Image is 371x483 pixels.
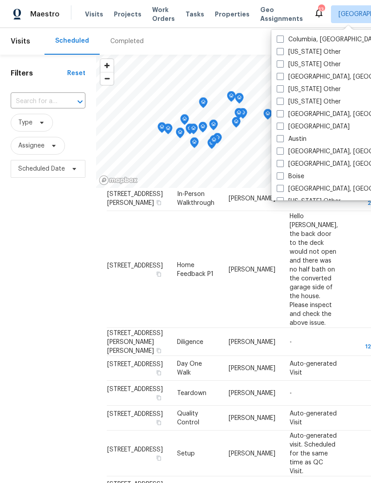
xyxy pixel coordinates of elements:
span: Day One Walk [177,361,202,376]
span: [PERSON_NAME] [229,415,275,421]
span: [STREET_ADDRESS] [107,361,163,367]
div: Map marker [232,117,241,131]
span: Scheduled Date [18,164,65,173]
label: Boise [277,172,304,181]
span: [STREET_ADDRESS] [107,262,163,268]
div: Map marker [164,124,173,137]
div: Map marker [157,122,166,136]
input: Search for an address... [11,95,60,108]
span: Home Feedback P1 [177,262,214,277]
button: Zoom out [101,72,113,85]
button: Copy Address [155,270,163,278]
canvas: Map [96,55,334,188]
div: Map marker [227,91,236,105]
span: Projects [114,10,141,19]
span: [STREET_ADDRESS] [107,386,163,392]
button: Copy Address [155,369,163,377]
div: Map marker [263,109,272,123]
span: Quality Control [177,411,199,426]
span: Maestro [30,10,60,19]
span: [PERSON_NAME] [229,365,275,371]
span: [STREET_ADDRESS] [107,446,163,452]
div: Map marker [234,108,243,122]
label: Austin [277,135,306,144]
span: [PERSON_NAME] [229,196,275,202]
button: Copy Address [155,454,163,462]
div: Map marker [199,97,208,111]
label: [US_STATE] Other [277,60,341,69]
div: Map marker [235,93,244,107]
label: [US_STATE] Other [277,197,341,206]
div: Map marker [189,124,198,137]
span: Auto-generated Visit [290,361,337,376]
span: Auto-generated Visit [290,411,337,426]
label: [US_STATE] Other [277,85,341,94]
label: [GEOGRAPHIC_DATA] [277,122,350,131]
span: [PERSON_NAME] [229,450,275,456]
span: [PERSON_NAME] [229,339,275,345]
div: Map marker [190,137,199,151]
span: Diligence [177,339,203,345]
div: Map marker [210,135,218,149]
div: Scheduled [55,36,89,45]
div: Completed [110,37,144,46]
span: Hello [PERSON_NAME], the back door to the deck would not open and there was no half bath on the c... [290,213,338,326]
span: [STREET_ADDRESS] [107,411,163,417]
span: Visits [11,32,30,51]
span: Type [18,118,32,127]
label: [US_STATE] Other [277,97,341,106]
div: Map marker [198,122,207,136]
span: Auto-generated visit. Scheduled for the same time as QC Visit. [290,432,337,474]
h1: Filters [11,69,67,78]
button: Zoom in [101,59,113,72]
div: Map marker [209,120,218,133]
span: Setup [177,450,195,456]
div: Map marker [207,138,216,152]
span: - [290,339,292,345]
span: - [290,390,292,396]
span: Work Orders [152,5,175,23]
div: 13 [318,5,324,14]
span: Teardown [177,390,206,396]
span: . [290,196,291,202]
span: Visits [85,10,103,19]
span: In-Person Walkthrough [177,191,214,206]
div: Map marker [213,133,222,147]
label: [US_STATE] Other [277,48,341,56]
button: Copy Address [155,419,163,427]
span: Assignee [18,141,44,150]
div: Map marker [180,114,189,128]
span: Properties [215,10,250,19]
button: Copy Address [155,394,163,402]
span: [PERSON_NAME] [229,390,275,396]
span: [PERSON_NAME] [229,266,275,272]
div: Map marker [176,128,185,141]
div: Map marker [185,124,194,137]
span: [STREET_ADDRESS][PERSON_NAME] [107,191,163,206]
span: Geo Assignments [260,5,303,23]
div: Reset [67,69,85,78]
a: Mapbox homepage [99,175,138,185]
button: Copy Address [155,199,163,207]
button: Open [74,96,86,108]
button: Copy Address [155,346,163,354]
span: Tasks [185,11,204,17]
span: [STREET_ADDRESS][PERSON_NAME][PERSON_NAME] [107,330,163,354]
